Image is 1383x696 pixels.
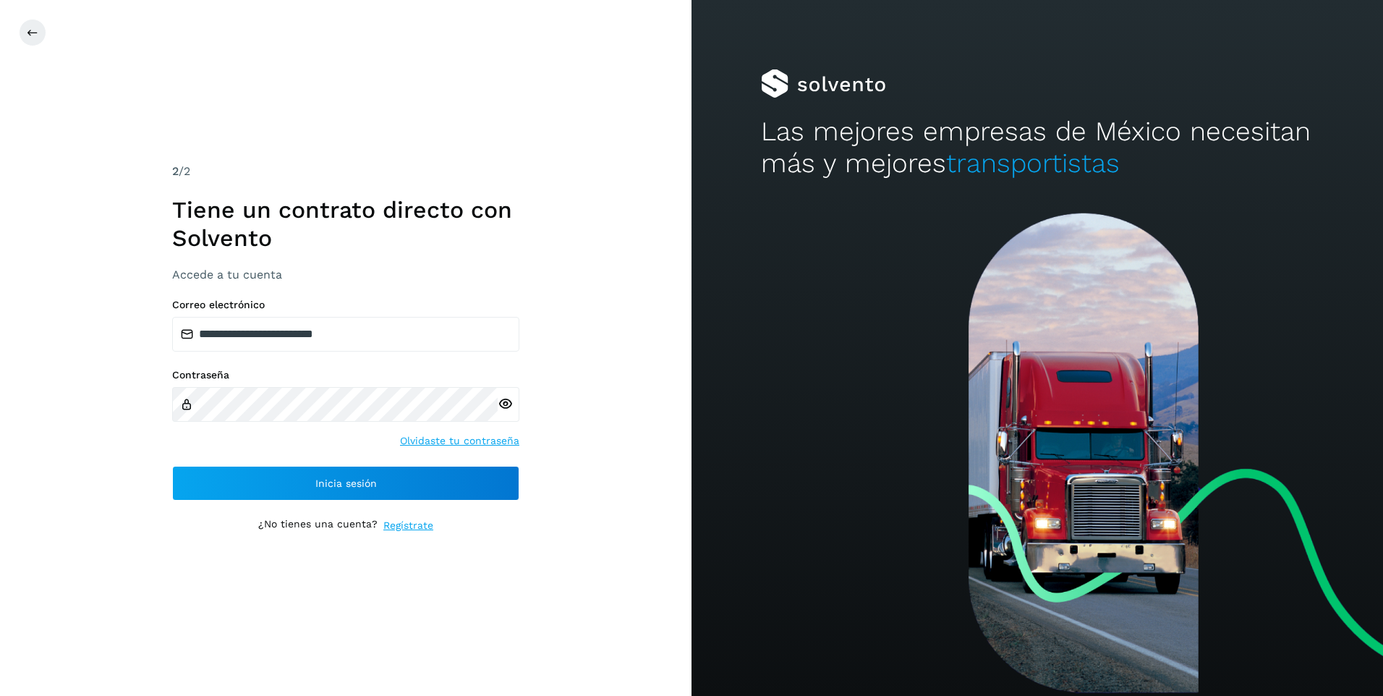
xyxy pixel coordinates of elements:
span: transportistas [946,148,1120,179]
h3: Accede a tu cuenta [172,268,519,281]
a: Olvidaste tu contraseña [400,433,519,449]
button: Inicia sesión [172,466,519,501]
p: ¿No tienes una cuenta? [258,518,378,533]
h1: Tiene un contrato directo con Solvento [172,196,519,252]
label: Correo electrónico [172,299,519,311]
a: Regístrate [383,518,433,533]
label: Contraseña [172,369,519,381]
span: Inicia sesión [315,478,377,488]
div: /2 [172,163,519,180]
h2: Las mejores empresas de México necesitan más y mejores [761,116,1314,180]
span: 2 [172,164,179,178]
